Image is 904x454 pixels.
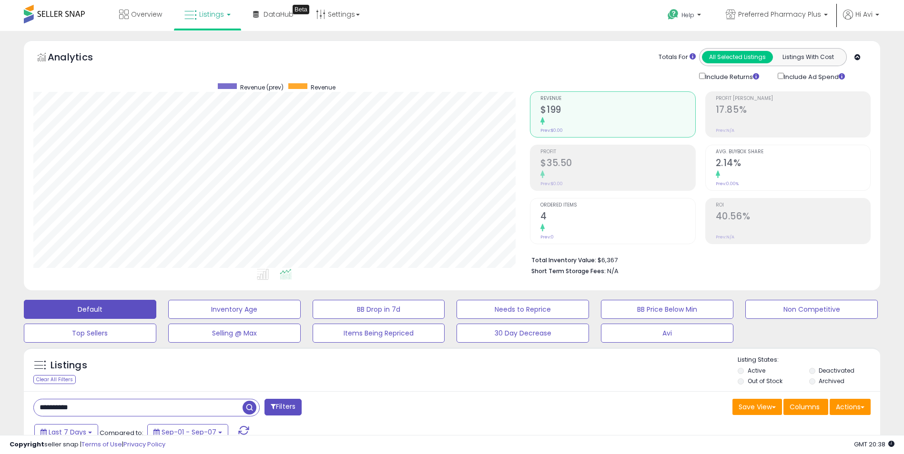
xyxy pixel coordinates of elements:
[716,104,870,117] h2: 17.85%
[607,266,619,276] span: N/A
[123,440,165,449] a: Privacy Policy
[540,203,695,208] span: Ordered Items
[10,440,44,449] strong: Copyright
[702,51,773,63] button: All Selected Listings
[313,300,445,319] button: BB Drop in 7d
[168,324,301,343] button: Selling @ Max
[540,181,563,187] small: Prev: $0.00
[457,324,589,343] button: 30 Day Decrease
[24,300,156,319] button: Default
[311,83,335,91] span: Revenue
[748,377,782,385] label: Out of Stock
[313,324,445,343] button: Items Being Repriced
[716,234,734,240] small: Prev: N/A
[531,256,596,264] b: Total Inventory Value:
[843,10,879,31] a: Hi Avi
[854,440,894,449] span: 2025-09-15 20:38 GMT
[790,402,820,412] span: Columns
[601,300,733,319] button: BB Price Below Min
[716,128,734,133] small: Prev: N/A
[830,399,871,415] button: Actions
[716,211,870,224] h2: 40.56%
[732,399,782,415] button: Save View
[240,83,284,91] span: Revenue (prev)
[716,181,739,187] small: Prev: 0.00%
[81,440,122,449] a: Terms of Use
[667,9,679,20] i: Get Help
[660,1,711,31] a: Help
[162,427,216,437] span: Sep-01 - Sep-07
[772,51,843,63] button: Listings With Cost
[48,50,112,66] h5: Analytics
[131,10,162,19] span: Overview
[716,158,870,170] h2: 2.14%
[716,96,870,101] span: Profit [PERSON_NAME]
[692,71,771,82] div: Include Returns
[771,71,860,82] div: Include Ad Spend
[168,300,301,319] button: Inventory Age
[783,399,828,415] button: Columns
[51,359,87,372] h5: Listings
[716,149,870,155] span: Avg. Buybox Share
[738,10,821,19] span: Preferred Pharmacy Plus
[24,324,156,343] button: Top Sellers
[100,428,143,437] span: Compared to:
[540,158,695,170] h2: $35.50
[10,440,165,449] div: seller snap | |
[819,366,854,375] label: Deactivated
[540,149,695,155] span: Profit
[540,234,554,240] small: Prev: 0
[540,96,695,101] span: Revenue
[264,399,302,415] button: Filters
[457,300,589,319] button: Needs to Reprice
[745,300,878,319] button: Non Competitive
[33,375,76,384] div: Clear All Filters
[819,377,844,385] label: Archived
[681,11,694,19] span: Help
[748,366,765,375] label: Active
[855,10,873,19] span: Hi Avi
[49,427,86,437] span: Last 7 Days
[540,211,695,224] h2: 4
[199,10,224,19] span: Listings
[659,53,696,62] div: Totals For
[738,355,880,365] p: Listing States:
[293,5,309,14] div: Tooltip anchor
[540,104,695,117] h2: $199
[531,254,863,265] li: $6,367
[540,128,563,133] small: Prev: $0.00
[716,203,870,208] span: ROI
[531,267,606,275] b: Short Term Storage Fees:
[264,10,294,19] span: DataHub
[601,324,733,343] button: Avi
[147,424,228,440] button: Sep-01 - Sep-07
[34,424,98,440] button: Last 7 Days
